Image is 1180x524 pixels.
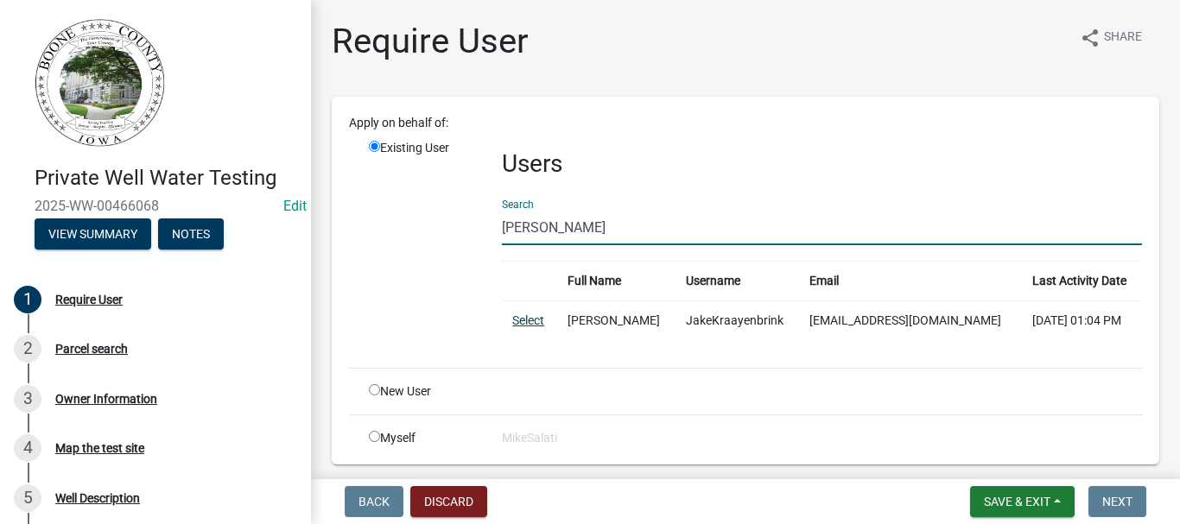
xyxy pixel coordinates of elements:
[1104,28,1142,48] span: Share
[55,492,140,504] div: Well Description
[1022,261,1142,300] th: Last Activity Date
[799,261,1021,300] th: Email
[55,442,144,454] div: Map the test site
[55,393,157,405] div: Owner Information
[283,198,307,214] wm-modal-confirm: Edit Application Number
[799,300,1021,340] td: [EMAIL_ADDRESS][DOMAIN_NAME]
[345,486,403,517] button: Back
[557,261,676,300] th: Full Name
[356,139,489,354] div: Existing User
[676,261,799,300] th: Username
[55,294,123,306] div: Require User
[158,218,224,249] button: Notes
[358,495,390,508] span: Back
[336,114,1155,132] div: Apply on behalf of:
[35,198,276,214] span: 2025-WW-00466068
[502,149,1142,179] h3: Users
[35,218,151,249] button: View Summary
[158,228,224,242] wm-modal-confirm: Notes
[1102,495,1132,508] span: Next
[35,166,297,191] h4: Private Well Water Testing
[14,385,41,413] div: 3
[1022,300,1142,340] td: [DATE] 01:04 PM
[356,382,489,401] div: New User
[35,228,151,242] wm-modal-confirm: Summary
[1088,486,1146,517] button: Next
[283,198,307,214] a: Edit
[512,313,544,327] a: Select
[14,286,41,313] div: 1
[356,429,489,447] div: Myself
[410,486,487,517] button: Discard
[55,343,128,355] div: Parcel search
[35,18,166,148] img: Boone County, Iowa
[332,21,529,62] h1: Require User
[14,484,41,512] div: 5
[557,300,676,340] td: [PERSON_NAME]
[676,300,799,340] td: JakeKraayenbrink
[1080,28,1101,48] i: share
[970,486,1075,517] button: Save & Exit
[1066,21,1156,54] button: shareShare
[14,434,41,462] div: 4
[984,495,1050,508] span: Save & Exit
[14,335,41,363] div: 2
